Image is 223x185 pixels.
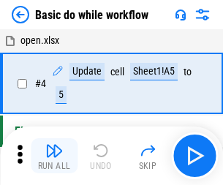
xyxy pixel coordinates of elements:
div: to [184,67,192,78]
img: Run All [45,142,63,159]
span: open.xlsx [20,34,59,46]
img: Back [12,6,29,23]
div: Run All [38,162,71,170]
div: Update [69,63,105,80]
span: # 4 [35,78,46,89]
div: Skip [139,162,157,170]
button: Skip [124,138,171,173]
img: Main button [183,144,206,167]
div: 5 [56,86,67,104]
div: Basic do while workflow [35,8,148,22]
button: Run All [31,138,78,173]
div: cell [110,67,124,78]
img: Settings menu [194,6,211,23]
img: Skip [139,142,156,159]
img: Support [175,9,186,20]
div: Sheet1!A5 [130,63,178,80]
